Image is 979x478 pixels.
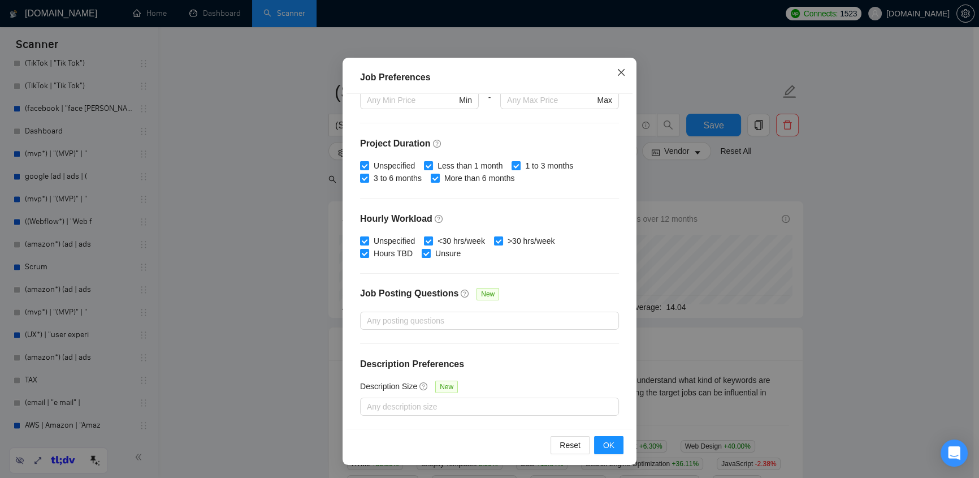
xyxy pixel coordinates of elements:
[503,235,560,247] span: >30 hrs/week
[360,358,619,371] h4: Description Preferences
[369,247,417,260] span: Hours TBD
[369,235,419,247] span: Unspecified
[433,235,490,247] span: <30 hrs/week
[369,172,426,184] span: 3 to 6 months
[433,139,442,148] span: question-circle
[360,380,417,393] h5: Description Size
[476,288,499,300] span: New
[507,94,595,106] input: Any Max Price
[440,172,519,184] span: More than 6 months
[431,247,465,260] span: Unsure
[479,91,500,123] div: -
[597,94,612,106] span: Max
[459,94,472,106] span: Min
[606,58,636,88] button: Close
[360,137,619,150] h4: Project Duration
[435,381,458,393] span: New
[433,160,507,172] span: Less than 1 month
[941,440,968,467] div: Open Intercom Messenger
[435,214,444,223] span: question-circle
[603,439,614,451] span: OK
[369,160,419,172] span: Unspecified
[560,439,581,451] span: Reset
[594,436,623,454] button: OK
[360,71,619,84] div: Job Preferences
[360,287,458,300] h4: Job Posting Questions
[360,212,619,226] h4: Hourly Workload
[617,68,626,77] span: close
[461,289,470,298] span: question-circle
[521,160,578,172] span: 1 to 3 months
[419,382,428,391] span: question-circle
[551,436,590,454] button: Reset
[367,94,457,106] input: Any Min Price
